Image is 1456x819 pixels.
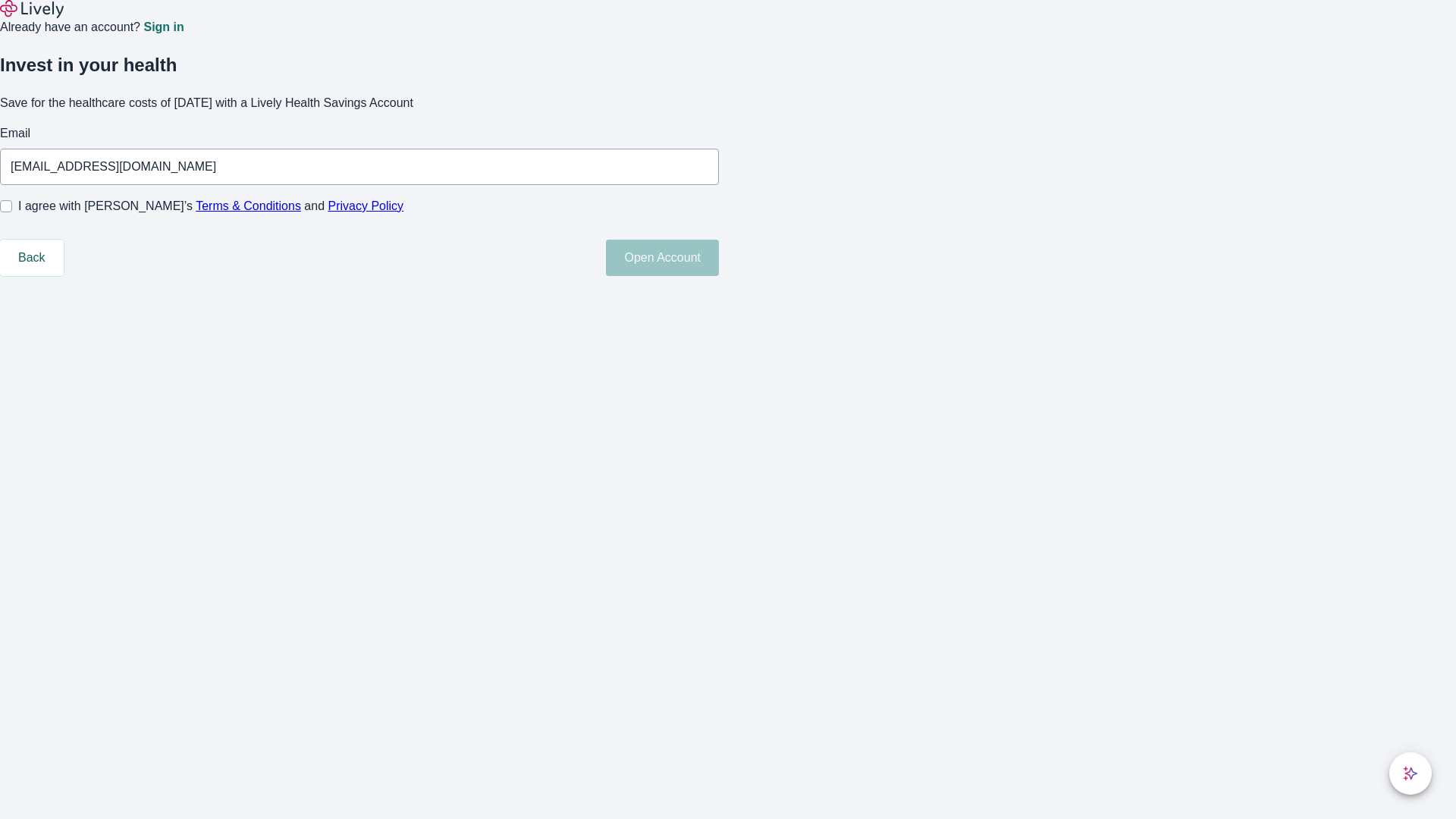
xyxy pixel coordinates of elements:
a: Sign in [143,21,184,33]
a: Terms & Conditions [196,199,301,212]
button: chat [1389,752,1432,795]
svg: Lively AI Assistant [1403,766,1418,781]
span: I agree with [PERSON_NAME]’s and [18,197,403,215]
a: Privacy Policy [328,199,404,212]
